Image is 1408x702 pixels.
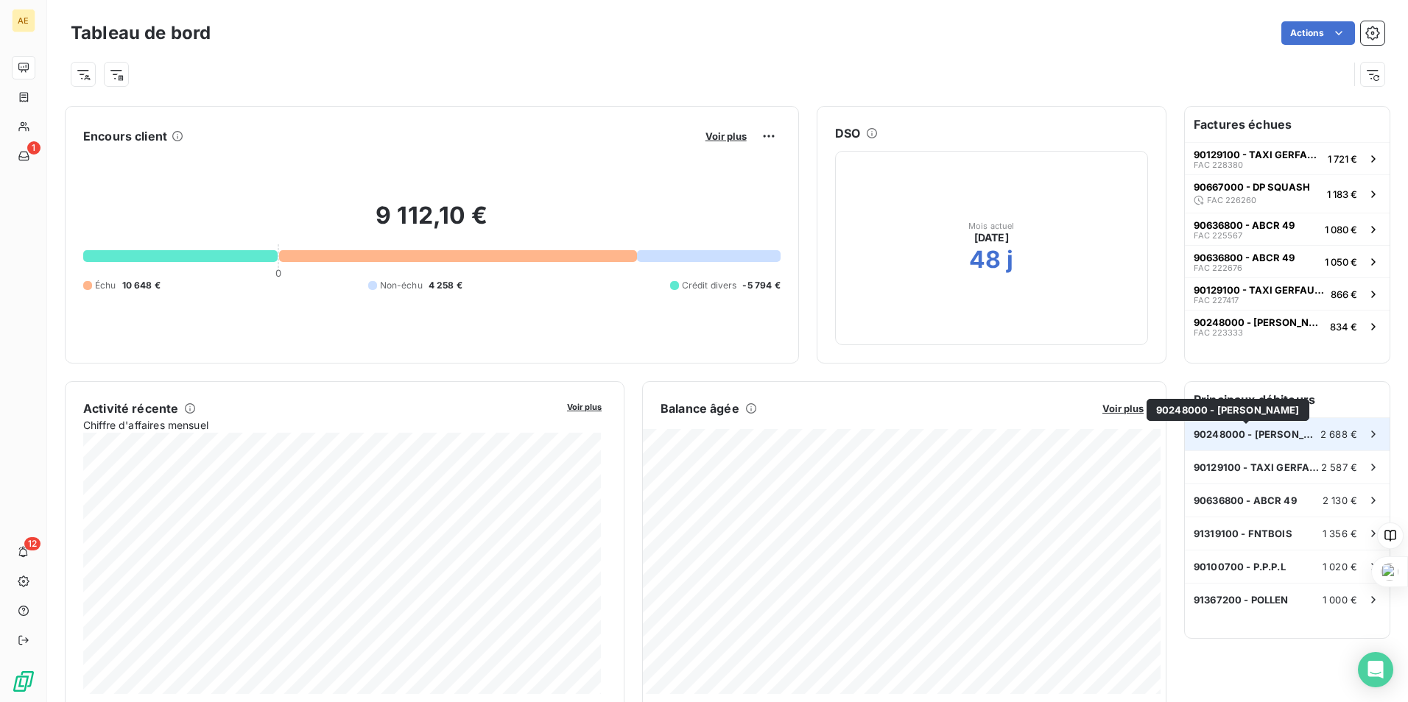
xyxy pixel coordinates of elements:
h6: Balance âgée [661,400,739,417]
button: 90636800 - ABCR 49FAC 2226761 050 € [1185,245,1390,277]
span: 90129100 - TAXI GERFAULT [1194,284,1325,296]
span: 90667000 - DP SQUASH [1194,181,1310,193]
span: 1 000 € [1323,594,1357,606]
h2: 48 [969,245,1001,274]
span: 2 130 € [1323,494,1357,506]
span: 1 356 € [1323,528,1357,539]
span: 90248000 - [PERSON_NAME] [1156,404,1300,416]
h6: Encours client [83,127,167,145]
span: 90248000 - [PERSON_NAME] [1194,428,1320,440]
span: 90100700 - P.P.P.L [1194,561,1286,572]
button: 90129100 - TAXI GERFAULTFAC 2283801 721 € [1185,142,1390,174]
span: 1 [27,141,41,155]
h2: j [1007,245,1013,274]
button: Voir plus [1098,402,1148,415]
span: 0 [275,267,281,279]
span: 90636800 - ABCR 49 [1194,494,1297,506]
span: 1 721 € [1328,153,1357,165]
h6: Activité récente [83,400,178,417]
span: FAC 227417 [1194,296,1239,305]
span: -5 794 € [742,279,780,292]
span: [DATE] [974,230,1009,245]
span: Mois actuel [968,221,1015,230]
button: 90636800 - ABCR 49FAC 2255671 080 € [1185,213,1390,245]
span: Voir plus [1102,403,1144,414]
button: 90248000 - [PERSON_NAME]FAC 223333834 € [1185,310,1390,342]
span: 1 183 € [1327,188,1357,200]
button: Voir plus [701,130,751,143]
span: FAC 225567 [1194,231,1242,240]
span: 91319100 - FNTBOIS [1194,528,1292,539]
span: 90636800 - ABCR 49 [1194,219,1295,231]
span: Non-échu [380,279,423,292]
span: Voir plus [705,130,747,142]
span: 90129100 - TAXI GERFAULT [1194,461,1321,473]
span: 4 258 € [429,279,462,292]
span: Chiffre d'affaires mensuel [83,417,557,433]
button: 90667000 - DP SQUASHFAC 2262601 183 € [1185,174,1390,213]
span: Crédit divers [682,279,737,292]
span: 90636800 - ABCR 49 [1194,252,1295,263]
span: FAC 226260 [1207,196,1256,205]
span: 90248000 - [PERSON_NAME] [1194,316,1324,328]
span: Voir plus [567,402,602,412]
span: 2 587 € [1321,461,1357,473]
span: 1 050 € [1325,256,1357,268]
span: 834 € [1330,321,1357,333]
div: Open Intercom Messenger [1358,652,1393,687]
span: FAC 223333 [1194,328,1243,337]
button: Actions [1281,21,1355,45]
button: Voir plus [563,400,606,413]
span: 1 020 € [1323,561,1357,572]
h6: Factures échues [1185,107,1390,142]
h2: 9 112,10 € [83,201,781,245]
span: Échu [95,279,116,292]
img: Logo LeanPay [12,670,35,693]
button: 90129100 - TAXI GERFAULTFAC 227417866 € [1185,277,1390,310]
h6: Principaux débiteurs [1185,382,1390,417]
h3: Tableau de bord [71,20,211,46]
span: 866 € [1331,288,1357,300]
h6: DSO [835,124,860,142]
span: FAC 222676 [1194,263,1242,272]
span: 12 [24,537,41,550]
span: 10 648 € [122,279,161,292]
span: 90129100 - TAXI GERFAULT [1194,149,1322,160]
span: FAC 228380 [1194,160,1243,169]
span: 1 080 € [1325,224,1357,235]
span: 91367200 - POLLEN [1194,594,1289,606]
div: AE [12,9,35,32]
span: 2 688 € [1320,428,1357,440]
